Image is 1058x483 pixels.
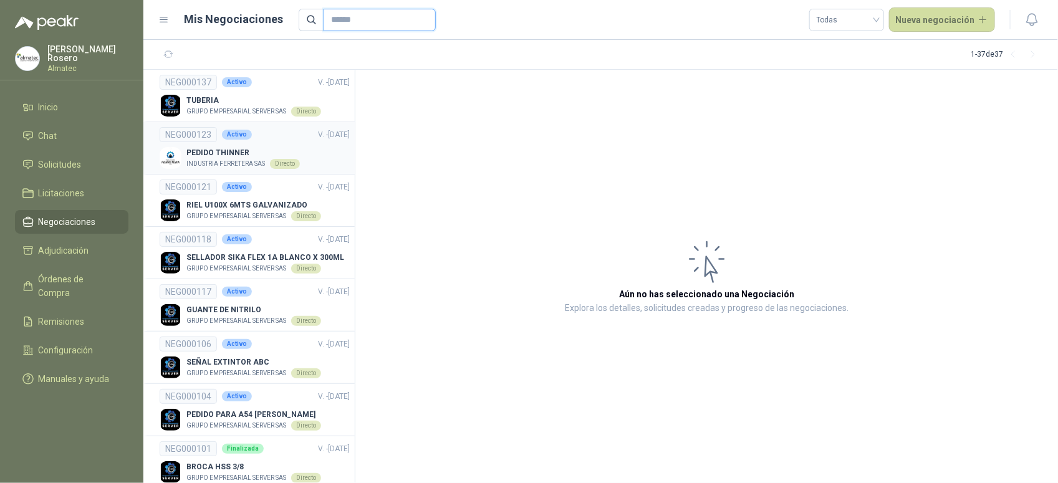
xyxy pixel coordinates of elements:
div: NEG000123 [160,127,217,142]
span: Solicitudes [39,158,82,171]
span: V. - [DATE] [318,78,350,87]
p: GRUPO EMPRESARIAL SERVER SAS [186,107,286,117]
a: Configuración [15,338,128,362]
p: BROCA HSS 3/8 [186,461,321,473]
div: Activo [222,339,252,349]
a: Solicitudes [15,153,128,176]
img: Company Logo [160,147,181,169]
div: Directo [291,421,321,431]
div: 1 - 37 de 37 [971,45,1043,65]
a: Chat [15,124,128,148]
a: NEG000121ActivoV. -[DATE] Company LogoRIEL U100X 6MTS GALVANIZADOGRUPO EMPRESARIAL SERVER SASDirecto [160,179,350,221]
div: NEG000118 [160,232,217,247]
img: Company Logo [16,47,39,70]
a: Adjudicación [15,239,128,262]
div: NEG000117 [160,284,217,299]
p: [PERSON_NAME] Rosero [47,45,128,62]
p: Almatec [47,65,128,72]
button: Nueva negociación [889,7,996,32]
div: NEG000137 [160,75,217,90]
p: RIEL U100X 6MTS GALVANIZADO [186,199,321,211]
h3: Aún no has seleccionado una Negociación [619,287,794,301]
div: NEG000121 [160,179,217,194]
p: INDUSTRIA FERRETERA SAS [186,159,265,169]
p: GRUPO EMPRESARIAL SERVER SAS [186,368,286,378]
a: NEG000118ActivoV. -[DATE] Company LogoSELLADOR SIKA FLEX 1A BLANCO X 300MLGRUPO EMPRESARIAL SERVE... [160,232,350,274]
span: V. - [DATE] [318,392,350,401]
span: V. - [DATE] [318,235,350,244]
p: GRUPO EMPRESARIAL SERVER SAS [186,316,286,326]
span: V. - [DATE] [318,183,350,191]
div: Directo [291,368,321,378]
img: Company Logo [160,252,181,274]
img: Company Logo [160,199,181,221]
img: Logo peakr [15,15,79,30]
div: Activo [222,391,252,401]
p: SEÑAL EXTINTOR ABC [186,356,321,368]
div: Directo [291,107,321,117]
img: Company Logo [160,356,181,378]
img: Company Logo [160,95,181,117]
span: V. - [DATE] [318,287,350,296]
div: Directo [291,316,321,326]
img: Company Logo [160,461,181,483]
div: Activo [222,287,252,297]
p: PEDIDO PARA A54 [PERSON_NAME] [186,409,321,421]
h1: Mis Negociaciones [185,11,284,28]
span: Órdenes de Compra [39,272,117,300]
a: Remisiones [15,310,128,333]
div: NEG000101 [160,441,217,456]
a: NEG000101FinalizadaV. -[DATE] Company LogoBROCA HSS 3/8GRUPO EMPRESARIAL SERVER SASDirecto [160,441,350,483]
div: Finalizada [222,444,264,454]
span: Licitaciones [39,186,85,200]
p: TUBERIA [186,95,321,107]
span: Negociaciones [39,215,96,229]
a: NEG000117ActivoV. -[DATE] Company LogoGUANTE DE NITRILOGRUPO EMPRESARIAL SERVER SASDirecto [160,284,350,326]
span: Todas [817,11,877,29]
p: GRUPO EMPRESARIAL SERVER SAS [186,473,286,483]
span: Configuración [39,343,94,357]
div: NEG000104 [160,389,217,404]
a: Licitaciones [15,181,128,205]
a: NEG000137ActivoV. -[DATE] Company LogoTUBERIAGRUPO EMPRESARIAL SERVER SASDirecto [160,75,350,117]
a: Negociaciones [15,210,128,234]
a: Manuales y ayuda [15,367,128,391]
div: Activo [222,182,252,192]
div: Directo [270,159,300,169]
p: SELLADOR SIKA FLEX 1A BLANCO X 300ML [186,252,344,264]
span: Inicio [39,100,59,114]
img: Company Logo [160,304,181,326]
div: Activo [222,130,252,140]
a: NEG000106ActivoV. -[DATE] Company LogoSEÑAL EXTINTOR ABCGRUPO EMPRESARIAL SERVER SASDirecto [160,337,350,378]
img: Company Logo [160,409,181,431]
div: Directo [291,264,321,274]
div: Directo [291,473,321,483]
p: PEDIDO THINNER [186,147,300,159]
p: GRUPO EMPRESARIAL SERVER SAS [186,421,286,431]
span: V. - [DATE] [318,130,350,139]
a: Órdenes de Compra [15,267,128,305]
span: Remisiones [39,315,85,328]
a: NEG000123ActivoV. -[DATE] Company LogoPEDIDO THINNERINDUSTRIA FERRETERA SASDirecto [160,127,350,169]
span: Chat [39,129,57,143]
span: Adjudicación [39,244,89,257]
span: V. - [DATE] [318,340,350,348]
p: GUANTE DE NITRILO [186,304,321,316]
div: Directo [291,211,321,221]
p: Explora los detalles, solicitudes creadas y progreso de las negociaciones. [565,301,849,316]
p: GRUPO EMPRESARIAL SERVER SAS [186,211,286,221]
span: V. - [DATE] [318,444,350,453]
a: NEG000104ActivoV. -[DATE] Company LogoPEDIDO PARA A54 [PERSON_NAME]GRUPO EMPRESARIAL SERVER SASDi... [160,389,350,431]
p: GRUPO EMPRESARIAL SERVER SAS [186,264,286,274]
span: Manuales y ayuda [39,372,110,386]
div: NEG000106 [160,337,217,351]
div: Activo [222,77,252,87]
a: Inicio [15,95,128,119]
div: Activo [222,234,252,244]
